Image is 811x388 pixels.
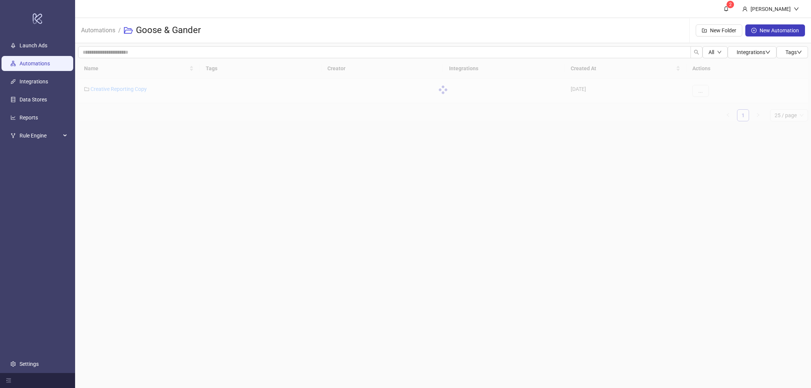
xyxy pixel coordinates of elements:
button: Integrationsdown [728,46,776,58]
a: Automations [80,26,117,34]
span: Rule Engine [20,128,61,143]
a: Integrations [20,79,48,85]
span: down [765,50,770,55]
button: New Automation [745,24,805,36]
span: down [717,50,722,54]
span: New Automation [760,27,799,33]
span: plus-circle [751,28,757,33]
a: Settings [20,361,39,367]
span: Integrations [737,49,770,55]
span: fork [11,133,16,138]
a: Automations [20,60,50,66]
a: Data Stores [20,97,47,103]
button: Alldown [702,46,728,58]
sup: 2 [727,1,734,8]
span: folder-add [702,28,707,33]
button: Tagsdown [776,46,808,58]
span: down [797,50,802,55]
span: New Folder [710,27,736,33]
span: Tags [785,49,802,55]
span: user [742,6,748,12]
span: menu-fold [6,378,11,383]
a: Reports [20,115,38,121]
span: folder-open [124,26,133,35]
span: 2 [729,2,732,7]
div: [PERSON_NAME] [748,5,794,13]
li: / [118,18,121,42]
h3: Goose & Gander [136,24,201,36]
button: New Folder [696,24,742,36]
a: Launch Ads [20,42,47,48]
span: All [708,49,714,55]
span: down [794,6,799,12]
span: bell [724,6,729,11]
span: search [694,50,699,55]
